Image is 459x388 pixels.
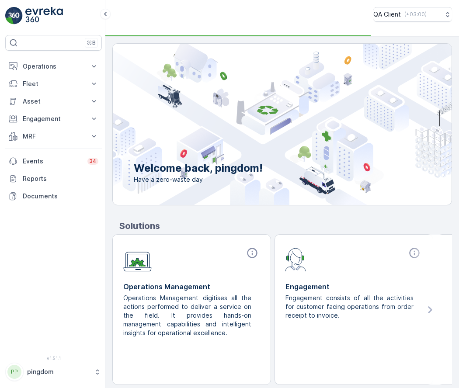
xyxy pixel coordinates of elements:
p: Engagement [23,114,84,123]
span: v 1.51.1 [5,356,102,361]
p: 34 [89,158,97,165]
button: Engagement [5,110,102,128]
p: MRF [23,132,84,141]
button: Asset [5,93,102,110]
a: Reports [5,170,102,187]
p: pingdom [27,367,90,376]
p: Engagement consists of all the activities for customer facing operations from order receipt to in... [285,294,415,320]
p: QA Client [373,10,401,19]
p: ⌘B [87,39,96,46]
p: Operations Management digitises all the actions performed to deliver a service on the field. It p... [123,294,253,337]
button: Operations [5,58,102,75]
p: Operations Management [123,281,260,292]
button: MRF [5,128,102,145]
p: Reports [23,174,98,183]
p: ( +03:00 ) [404,11,427,18]
button: PPpingdom [5,363,102,381]
button: Fleet [5,75,102,93]
img: module-icon [123,247,152,272]
p: Fleet [23,80,84,88]
p: Operations [23,62,84,71]
span: Have a zero-waste day [134,175,263,184]
img: logo_light-DOdMpM7g.png [25,7,63,24]
p: Asset [23,97,84,106]
p: Solutions [119,219,452,232]
button: QA Client(+03:00) [373,7,452,22]
a: Documents [5,187,102,205]
p: Events [23,157,82,166]
div: PP [7,365,21,379]
img: module-icon [285,247,306,271]
img: city illustration [73,44,452,205]
p: Documents [23,192,98,201]
a: Events34 [5,152,102,170]
img: logo [5,7,23,24]
p: Welcome back, pingdom! [134,161,263,175]
p: Engagement [285,281,422,292]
